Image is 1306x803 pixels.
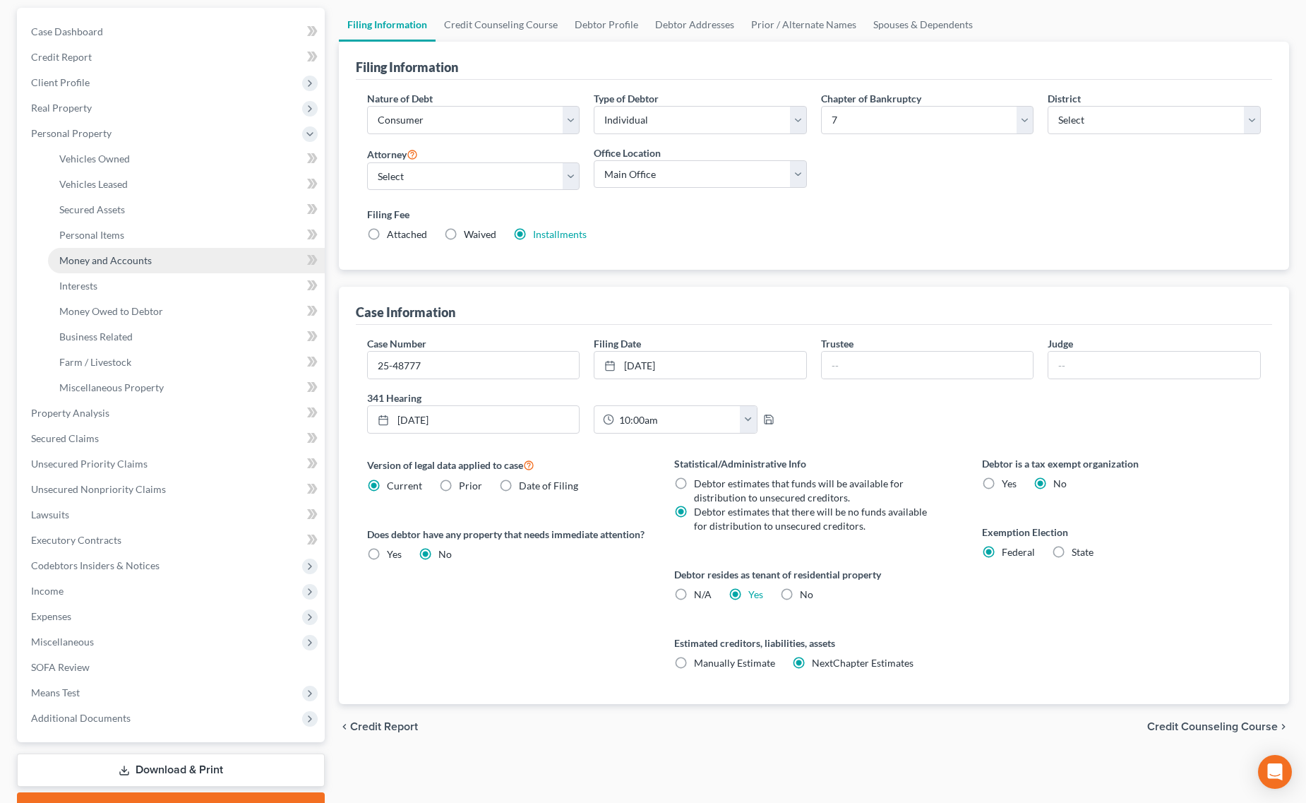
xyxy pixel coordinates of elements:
span: Real Property [31,102,92,114]
a: Interests [48,273,325,299]
a: [DATE] [594,352,806,379]
a: Property Analysis [20,400,325,426]
span: Miscellaneous [31,636,94,648]
span: Unsecured Nonpriority Claims [31,483,166,495]
input: Enter case number... [368,352,580,379]
label: Case Number [367,336,426,351]
span: Income [31,585,64,597]
a: Debtor Profile [566,8,647,42]
a: [DATE] [368,406,580,433]
label: Debtor resides as tenant of residential property [674,567,954,582]
input: -- [1048,352,1260,379]
label: Filing Date [594,336,641,351]
span: Vehicles Leased [59,178,128,190]
a: Yes [748,588,763,600]
span: Credit Report [31,51,92,63]
span: Attached [387,228,427,240]
span: Vehicles Owned [59,153,130,165]
a: Miscellaneous Property [48,375,325,400]
span: Unsecured Priority Claims [31,458,148,470]
i: chevron_right [1278,721,1289,732]
a: Secured Claims [20,426,325,451]
span: Secured Claims [31,432,99,444]
a: Spouses & Dependents [865,8,981,42]
span: Property Analysis [31,407,109,419]
span: Money and Accounts [59,254,152,266]
a: Farm / Livestock [48,350,325,375]
a: Business Related [48,324,325,350]
span: Federal [1002,546,1035,558]
span: No [438,548,452,560]
label: Estimated creditors, liabilities, assets [674,636,954,650]
a: Debtor Addresses [647,8,743,42]
a: Installments [533,228,587,240]
span: NextChapter Estimates [812,657,913,669]
span: Client Profile [31,76,90,88]
label: District [1048,91,1081,106]
span: N/A [694,588,712,600]
label: Judge [1048,336,1073,351]
span: Personal Property [31,127,112,139]
a: Money and Accounts [48,248,325,273]
a: Executory Contracts [20,528,325,553]
a: Credit Counseling Course [436,8,566,42]
label: Chapter of Bankruptcy [821,91,921,106]
span: Farm / Livestock [59,356,131,368]
label: Office Location [594,145,661,160]
a: Money Owed to Debtor [48,299,325,324]
a: Case Dashboard [20,19,325,44]
div: Filing Information [356,59,458,76]
label: Trustee [821,336,853,351]
span: Means Test [31,686,80,698]
span: Prior [459,480,482,492]
span: Manually Estimate [694,657,775,669]
i: chevron_left [339,721,350,732]
a: Prior / Alternate Names [743,8,865,42]
label: Type of Debtor [594,91,659,106]
span: Executory Contracts [31,534,121,546]
a: Lawsuits [20,502,325,528]
div: Open Intercom Messenger [1258,755,1292,789]
label: Exemption Election [982,525,1262,540]
span: Date of Filing [519,480,578,492]
label: Version of legal data applied to case [367,456,647,473]
div: Case Information [356,304,455,321]
label: Nature of Debt [367,91,433,106]
label: Filing Fee [367,207,1262,222]
span: Credit Counseling Course [1147,721,1278,732]
span: Codebtors Insiders & Notices [31,559,160,571]
a: SOFA Review [20,655,325,680]
span: Money Owed to Debtor [59,305,163,317]
span: Current [387,480,422,492]
button: chevron_left Credit Report [339,721,418,732]
input: -- [822,352,1034,379]
span: Waived [464,228,496,240]
button: Credit Counseling Course chevron_right [1147,721,1289,732]
span: Yes [387,548,402,560]
a: Unsecured Nonpriority Claims [20,477,325,502]
span: No [800,588,813,600]
span: SOFA Review [31,661,90,673]
a: Download & Print [17,754,325,787]
a: Unsecured Priority Claims [20,451,325,477]
span: Yes [1002,477,1017,489]
label: Statistical/Administrative Info [674,456,954,471]
span: Lawsuits [31,508,69,521]
label: Debtor is a tax exempt organization [982,456,1262,471]
a: Secured Assets [48,197,325,222]
span: Interests [59,280,97,292]
span: State [1072,546,1094,558]
span: Business Related [59,331,133,343]
span: Additional Documents [31,712,131,724]
a: Filing Information [339,8,436,42]
span: Secured Assets [59,203,125,215]
input: -- : -- [614,406,741,433]
a: Credit Report [20,44,325,70]
a: Vehicles Owned [48,146,325,172]
span: Case Dashboard [31,25,103,37]
span: Miscellaneous Property [59,381,164,393]
span: No [1053,477,1067,489]
span: Debtor estimates that funds will be available for distribution to unsecured creditors. [694,477,904,504]
label: 341 Hearing [360,391,814,405]
a: Personal Items [48,222,325,248]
